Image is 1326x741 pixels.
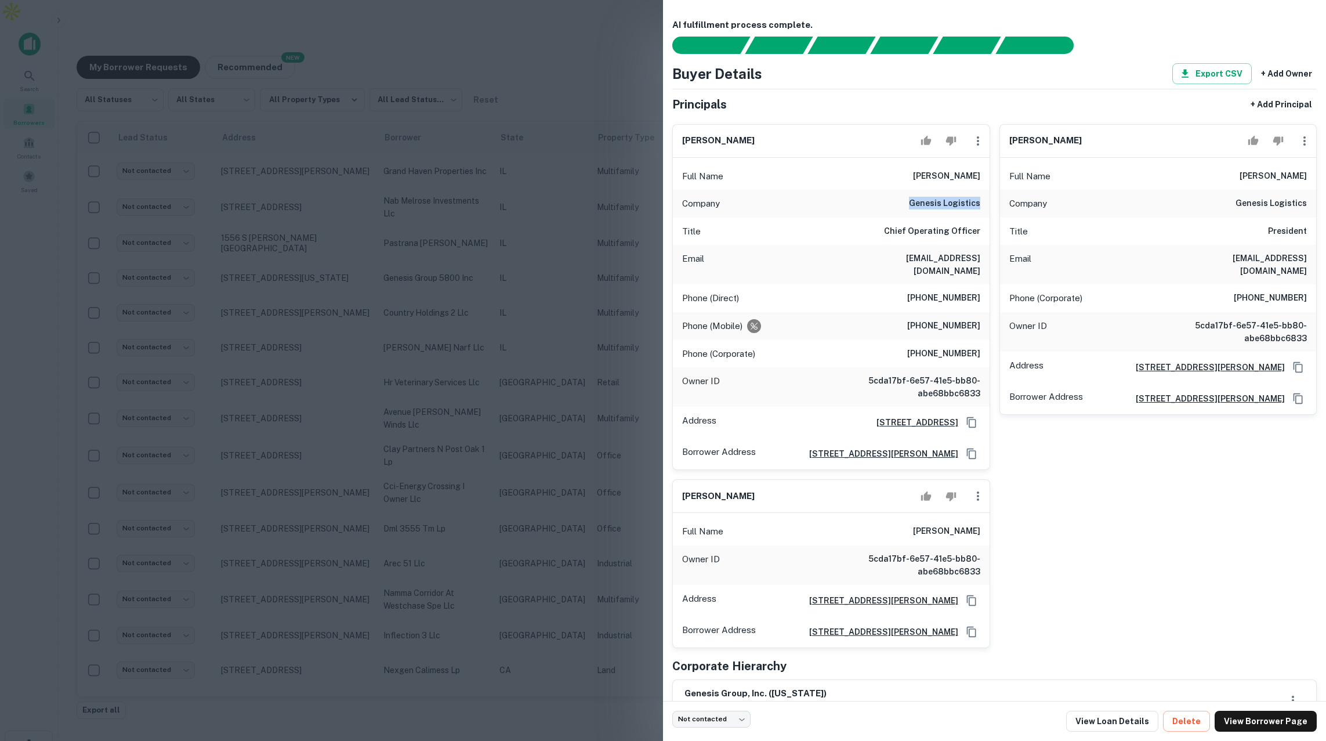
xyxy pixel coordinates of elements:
[658,37,745,54] div: Sending borrower request to AI...
[682,169,723,183] p: Full Name
[682,525,723,538] p: Full Name
[682,552,720,578] p: Owner ID
[916,485,936,508] button: Accept
[672,96,727,113] h5: Principals
[1268,648,1326,704] iframe: Chat Widget
[913,525,980,538] h6: [PERSON_NAME]
[682,252,704,277] p: Email
[933,37,1001,54] div: Principals found, still searching for contact information. This may take time...
[682,623,756,641] p: Borrower Address
[941,129,961,153] button: Reject
[1009,134,1082,147] h6: [PERSON_NAME]
[907,347,980,361] h6: [PHONE_NUMBER]
[682,225,701,238] p: Title
[1009,197,1047,211] p: Company
[1126,392,1285,405] a: [STREET_ADDRESS][PERSON_NAME]
[884,225,980,238] h6: Chief Operating Officer
[1126,361,1285,374] a: [STREET_ADDRESS][PERSON_NAME]
[1268,129,1288,153] button: Reject
[1009,319,1047,345] p: Owner ID
[800,447,958,460] a: [STREET_ADDRESS][PERSON_NAME]
[682,347,755,361] p: Phone (Corporate)
[841,374,980,400] h6: 5cda17bf-6e57-41e5-bb80-abe68bbc6833
[996,37,1088,54] div: AI fulfillment process complete.
[682,134,755,147] h6: [PERSON_NAME]
[913,169,980,183] h6: [PERSON_NAME]
[841,252,980,277] h6: [EMAIL_ADDRESS][DOMAIN_NAME]
[907,319,980,333] h6: [PHONE_NUMBER]
[1289,359,1307,376] button: Copy Address
[672,711,751,728] div: Not contacted
[867,416,958,429] a: [STREET_ADDRESS]
[1066,711,1158,732] a: View Loan Details
[916,129,936,153] button: Accept
[682,319,742,333] p: Phone (Mobile)
[1168,319,1307,345] h6: 5cda17bf-6e57-41e5-bb80-abe68bbc6833
[909,197,980,211] h6: genesis logistics
[800,594,958,607] a: [STREET_ADDRESS][PERSON_NAME]
[1234,291,1307,305] h6: [PHONE_NUMBER]
[682,291,739,305] p: Phone (Direct)
[963,445,980,462] button: Copy Address
[1009,252,1031,277] p: Email
[1009,225,1028,238] p: Title
[963,592,980,609] button: Copy Address
[1172,63,1252,84] button: Export CSV
[870,37,938,54] div: Principals found, AI now looking for contact information...
[1246,94,1317,115] button: + Add Principal
[1240,169,1307,183] h6: [PERSON_NAME]
[682,490,755,503] h6: [PERSON_NAME]
[1009,390,1083,407] p: Borrower Address
[682,374,720,400] p: Owner ID
[1009,291,1082,305] p: Phone (Corporate)
[682,414,716,431] p: Address
[672,19,1317,32] h6: AI fulfillment process complete.
[1009,359,1044,376] p: Address
[682,592,716,609] p: Address
[941,485,961,508] button: Reject
[1168,252,1307,277] h6: [EMAIL_ADDRESS][DOMAIN_NAME]
[1163,711,1210,732] button: Delete
[1289,390,1307,407] button: Copy Address
[800,626,958,638] a: [STREET_ADDRESS][PERSON_NAME]
[672,657,787,675] h5: Corporate Hierarchy
[1009,169,1050,183] p: Full Name
[807,37,875,54] div: Documents found, AI parsing details...
[747,319,761,333] div: Requests to not be contacted at this number
[745,37,813,54] div: Your request is received and processing...
[672,63,762,84] h4: Buyer Details
[907,291,980,305] h6: [PHONE_NUMBER]
[963,414,980,431] button: Copy Address
[682,197,720,211] p: Company
[1243,129,1263,153] button: Accept
[684,687,842,700] h6: genesis group, inc. ([US_STATE])
[682,445,756,462] p: Borrower Address
[1215,711,1317,732] a: View Borrower Page
[1268,225,1307,238] h6: President
[1256,63,1317,84] button: + Add Owner
[841,552,980,578] h6: 5cda17bf-6e57-41e5-bb80-abe68bbc6833
[684,700,842,714] p: [STREET_ADDRESS][PERSON_NAME]
[1236,197,1307,211] h6: genesis logistics
[963,623,980,641] button: Copy Address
